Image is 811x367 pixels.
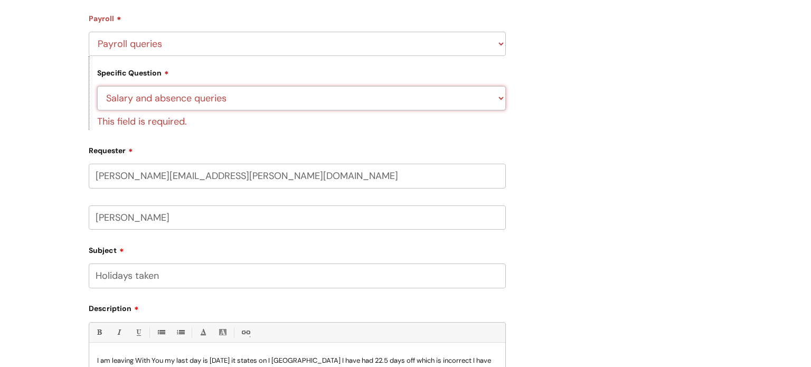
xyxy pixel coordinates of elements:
label: Specific Question [97,67,169,78]
a: Back Color [216,326,229,339]
a: Bold (Ctrl-B) [92,326,106,339]
label: Description [89,300,506,313]
a: Font Color [196,326,210,339]
a: Link [239,326,252,339]
a: 1. Ordered List (Ctrl-Shift-8) [174,326,187,339]
label: Requester [89,143,506,155]
input: Your Name [89,205,506,230]
input: Email [89,164,506,188]
a: • Unordered List (Ctrl-Shift-7) [154,326,167,339]
a: Underline(Ctrl-U) [131,326,145,339]
label: Subject [89,242,506,255]
div: This field is required. [97,110,506,130]
a: Italic (Ctrl-I) [112,326,125,339]
label: Payroll [89,11,506,23]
